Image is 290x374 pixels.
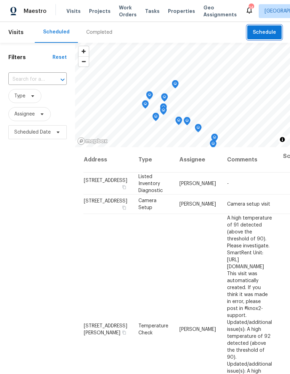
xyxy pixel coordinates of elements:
[119,4,137,18] span: Work Orders
[195,124,202,135] div: Map marker
[179,327,216,332] span: [PERSON_NAME]
[184,117,191,128] div: Map marker
[280,136,284,143] span: Toggle attribution
[84,199,127,204] span: [STREET_ADDRESS]
[8,25,24,40] span: Visits
[221,147,277,173] th: Comments
[14,93,25,100] span: Type
[79,46,89,56] button: Zoom in
[8,54,53,61] h1: Filters
[79,57,89,66] span: Zoom out
[160,106,167,117] div: Map marker
[24,8,47,15] span: Maestro
[278,135,287,144] button: Toggle attribution
[247,25,282,40] button: Schedule
[210,140,217,151] div: Map marker
[174,147,221,173] th: Assignee
[138,174,163,193] span: Listed Inventory Diagnostic
[175,117,182,127] div: Map marker
[145,9,160,14] span: Tasks
[58,75,67,85] button: Open
[249,4,253,11] div: 14
[179,202,216,207] span: [PERSON_NAME]
[14,129,51,136] span: Scheduled Date
[152,113,159,124] div: Map marker
[168,8,195,15] span: Properties
[77,137,108,145] a: Mapbox homepage
[133,147,174,173] th: Type
[84,178,127,183] span: [STREET_ADDRESS]
[253,28,276,37] span: Schedule
[146,91,153,102] div: Map marker
[79,56,89,66] button: Zoom out
[203,4,237,18] span: Geo Assignments
[86,29,112,36] div: Completed
[53,54,67,61] div: Reset
[121,205,127,211] button: Copy Address
[121,184,127,190] button: Copy Address
[43,29,70,35] div: Scheduled
[138,323,168,335] span: Temperature Check
[83,147,133,173] th: Address
[138,198,156,210] span: Camera Setup
[66,8,81,15] span: Visits
[179,181,216,186] span: [PERSON_NAME]
[160,103,167,114] div: Map marker
[227,202,270,207] span: Camera setup visit
[84,323,127,335] span: [STREET_ADDRESS][PERSON_NAME]
[121,329,127,335] button: Copy Address
[8,74,47,85] input: Search for an address...
[142,100,149,111] div: Map marker
[14,111,35,118] span: Assignee
[172,80,179,91] div: Map marker
[161,93,168,104] div: Map marker
[89,8,111,15] span: Projects
[227,181,229,186] span: -
[211,134,218,144] div: Map marker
